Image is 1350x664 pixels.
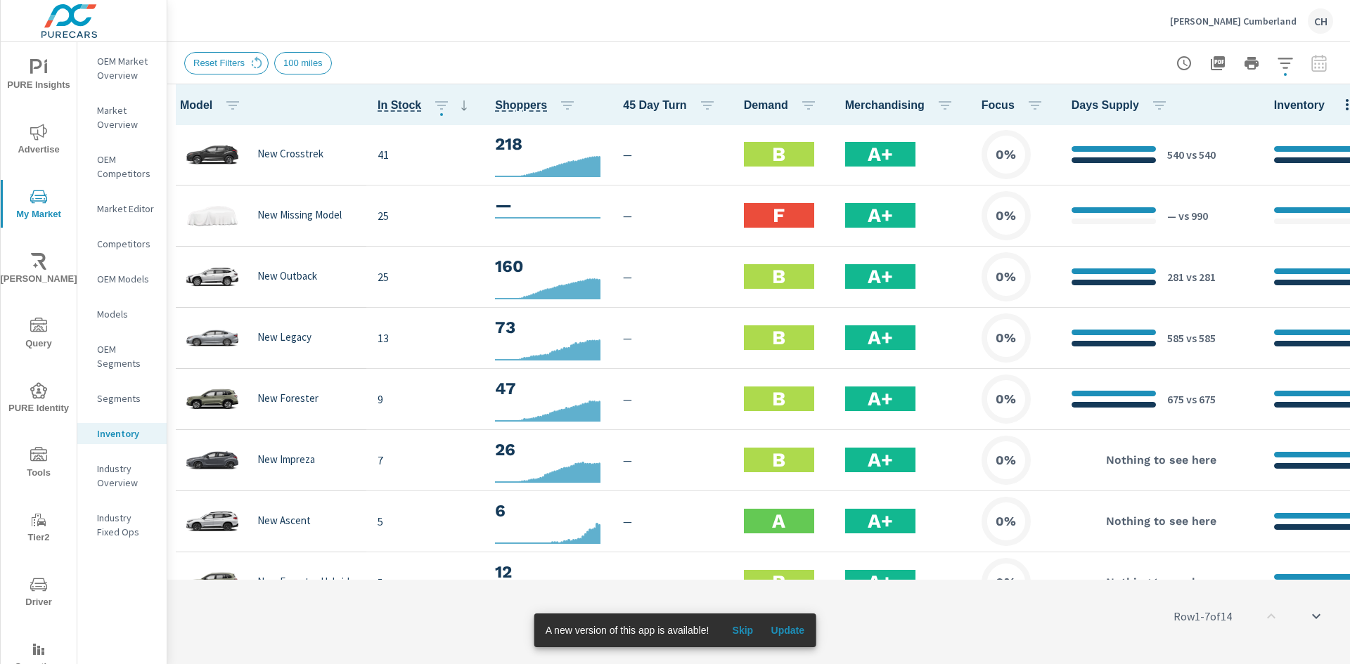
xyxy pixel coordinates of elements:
[5,318,72,352] span: Query
[623,146,721,163] p: —
[97,391,155,405] p: Segments
[5,512,72,546] span: Tier2
[1176,207,1208,224] p: vs 990
[77,233,167,254] div: Competitors
[996,514,1016,528] h6: 0%
[5,382,72,417] span: PURE Identity
[257,270,317,282] p: New Outback
[1167,207,1176,224] p: —
[546,625,709,636] span: A new version of this app is available!
[275,58,331,68] span: 100 miles
[1167,330,1184,346] p: 585
[772,448,785,472] h2: B
[77,458,167,493] div: Industry Overview
[257,209,342,221] p: New Missing Model
[868,448,893,472] h2: A+
[1299,599,1333,633] button: scroll to bottom
[868,570,893,594] h2: A+
[1184,330,1216,346] p: vs 585
[868,203,893,228] h2: A+
[257,575,349,588] p: New Forester Hybrid
[97,152,155,181] p: OEM Competitors
[495,315,600,339] h3: 73
[5,253,72,287] span: [PERSON_NAME]
[623,452,721,469] p: —
[378,391,472,408] p: 9
[623,268,721,285] p: —
[772,509,785,533] h2: A
[257,514,311,527] p: New Ascent
[623,391,721,408] p: —
[184,500,240,542] img: glamour
[257,453,315,466] p: New Impreza
[77,100,167,135] div: Market Overview
[5,576,72,611] span: Driver
[257,392,319,405] p: New Forester
[771,624,804,637] span: Update
[77,388,167,409] div: Segments
[77,423,167,444] div: Inventory
[495,254,600,278] h3: 160
[1072,97,1174,114] span: Days Supply
[495,438,600,462] h3: 26
[623,330,721,346] p: —
[97,427,155,441] p: Inventory
[77,339,167,374] div: OEM Segments
[1167,268,1184,285] p: 281
[184,52,269,74] div: Reset Filters
[1174,608,1232,625] p: Row 1 - 7 of 14
[5,188,72,223] span: My Market
[184,378,240,420] img: glamour
[868,264,893,289] h2: A+
[77,268,167,289] div: OEM Models
[772,142,785,167] h2: B
[77,304,167,325] div: Models
[184,195,240,237] img: glamour
[868,142,893,167] h2: A+
[868,386,893,411] h2: A+
[765,619,810,642] button: Update
[996,209,1016,223] h6: 0%
[982,97,1049,114] span: Focus
[77,507,167,542] div: Industry Fixed Ops
[744,97,823,114] span: Demand
[97,237,155,251] p: Competitors
[772,325,785,350] h2: B
[1184,268,1216,285] p: vs 281
[1308,8,1333,34] div: CH
[97,342,155,370] p: OEM Segments
[996,270,1016,284] h6: 0%
[726,624,759,637] span: Skip
[97,272,155,286] p: OEM Models
[495,132,600,156] h3: 218
[97,307,155,321] p: Models
[495,560,600,584] h3: 12
[77,51,167,86] div: OEM Market Overview
[1204,49,1232,77] button: "Export Report to PDF"
[257,331,311,344] p: New Legacy
[772,264,785,289] h2: B
[97,202,155,216] p: Market Editor
[184,439,240,481] img: glamour
[184,134,240,176] img: glamour
[772,386,785,411] h2: B
[77,149,167,184] div: OEM Competitors
[77,198,167,219] div: Market Editor
[1167,146,1184,163] p: 540
[1170,15,1297,27] p: [PERSON_NAME] Cumberland
[378,268,472,285] p: 25
[378,146,472,163] p: 41
[495,499,600,523] h3: 6
[495,97,581,114] span: Shoppers
[773,203,785,228] h2: F
[720,619,765,642] button: Skip
[1184,391,1216,408] p: vs 675
[5,447,72,481] span: Tools
[5,59,72,93] span: PURE Insights
[378,330,472,346] p: 13
[97,511,155,539] p: Industry Fixed Ops
[996,331,1016,345] h6: 0%
[845,97,959,114] span: Merchandising
[495,377,600,401] h3: 47
[5,124,72,158] span: Advertise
